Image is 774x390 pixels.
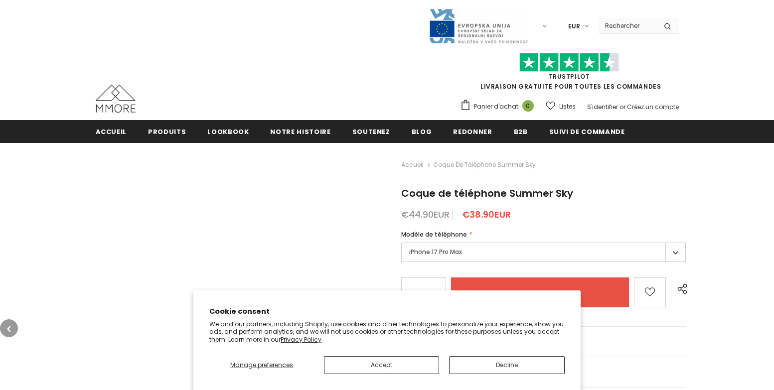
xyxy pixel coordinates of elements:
[230,361,293,369] span: Manage preferences
[453,120,492,142] a: Redonner
[281,335,321,344] a: Privacy Policy
[401,230,467,239] span: Modèle de téléphone
[549,127,625,136] span: Suivi de commande
[96,85,136,113] img: Cas MMORE
[401,186,573,200] span: Coque de téléphone Summer Sky
[412,120,432,142] a: Blog
[559,102,576,112] span: Listes
[429,21,528,30] a: Javni Razpis
[549,120,625,142] a: Suivi de commande
[352,127,390,136] span: soutenez
[209,306,565,317] h2: Cookie consent
[148,127,186,136] span: Produits
[460,99,539,114] a: Panier d'achat 0
[270,127,330,136] span: Notre histoire
[207,127,249,136] span: Lookbook
[568,21,580,31] span: EUR
[96,127,127,136] span: Accueil
[96,120,127,142] a: Accueil
[148,120,186,142] a: Produits
[546,98,576,115] a: Listes
[519,53,619,72] img: Faites confiance aux étoiles pilotes
[209,356,314,374] button: Manage preferences
[514,120,528,142] a: B2B
[352,120,390,142] a: soutenez
[627,103,679,111] a: Créez un compte
[270,120,330,142] a: Notre histoire
[599,18,656,33] input: Search Site
[474,102,518,112] span: Panier d'achat
[207,120,249,142] a: Lookbook
[514,127,528,136] span: B2B
[209,320,565,344] p: We and our partners, including Shopify, use cookies and other technologies to personalize your ex...
[449,356,564,374] button: Decline
[587,103,618,111] a: S'identifier
[451,277,628,307] input: Add to cart
[412,127,432,136] span: Blog
[460,57,679,91] span: LIVRAISON GRATUITE POUR TOUTES LES COMMANDES
[401,159,424,171] a: Accueil
[429,8,528,44] img: Javni Razpis
[522,100,534,112] span: 0
[401,243,686,262] label: iPhone 17 Pro Max
[453,127,492,136] span: Redonner
[324,356,439,374] button: Accept
[462,208,511,221] span: €38.90EUR
[619,103,625,111] span: or
[433,159,536,171] span: Coque de téléphone Summer Sky
[549,72,590,81] a: TrustPilot
[401,208,450,221] span: €44.90EUR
